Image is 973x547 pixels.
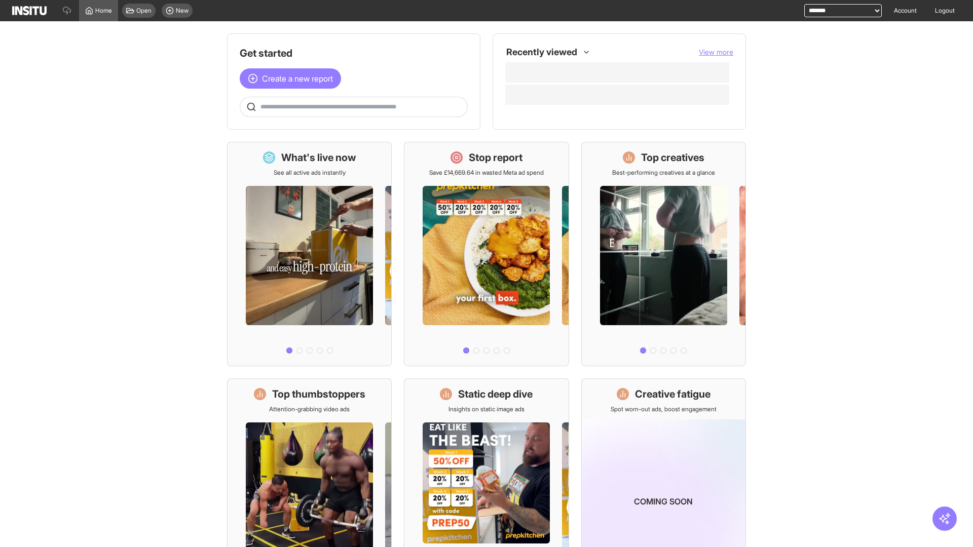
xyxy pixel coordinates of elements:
[227,142,392,366] a: What's live nowSee all active ads instantly
[404,142,569,366] a: Stop reportSave £14,669.64 in wasted Meta ad spend
[240,68,341,89] button: Create a new report
[612,169,715,177] p: Best-performing creatives at a glance
[269,405,350,413] p: Attention-grabbing video ads
[699,48,733,56] span: View more
[272,387,365,401] h1: Top thumbstoppers
[262,72,333,85] span: Create a new report
[448,405,525,413] p: Insights on static image ads
[429,169,544,177] p: Save £14,669.64 in wasted Meta ad spend
[469,150,522,165] h1: Stop report
[176,7,189,15] span: New
[12,6,47,15] img: Logo
[281,150,356,165] h1: What's live now
[458,387,533,401] h1: Static deep dive
[581,142,746,366] a: Top creativesBest-performing creatives at a glance
[641,150,704,165] h1: Top creatives
[240,46,468,60] h1: Get started
[95,7,112,15] span: Home
[274,169,346,177] p: See all active ads instantly
[699,47,733,57] button: View more
[136,7,152,15] span: Open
